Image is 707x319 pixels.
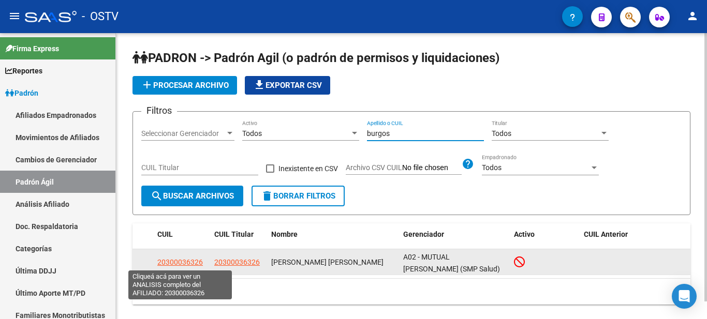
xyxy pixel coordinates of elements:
[462,158,474,170] mat-icon: help
[82,5,119,28] span: - OSTV
[261,190,273,202] mat-icon: delete
[253,79,266,91] mat-icon: file_download
[214,230,254,238] span: CUIL Titular
[252,186,345,206] button: Borrar Filtros
[132,51,499,65] span: PADRON -> Padrón Agil (o padrón de permisos y liquidaciones)
[8,10,21,22] mat-icon: menu
[5,87,38,99] span: Padrón
[399,223,510,246] datatable-header-cell: Gerenciador
[151,190,163,202] mat-icon: search
[132,76,237,95] button: Procesar archivo
[278,162,338,175] span: Inexistente en CSV
[403,230,444,238] span: Gerenciador
[210,223,267,246] datatable-header-cell: CUIL Titular
[253,81,322,90] span: Exportar CSV
[153,223,210,246] datatable-header-cell: CUIL
[584,230,628,238] span: CUIL Anterior
[242,129,262,138] span: Todos
[271,230,298,238] span: Nombre
[132,279,690,305] div: 1 total
[492,129,511,138] span: Todos
[157,258,203,266] span: 20300036326
[261,191,335,201] span: Borrar Filtros
[580,223,691,246] datatable-header-cell: CUIL Anterior
[141,186,243,206] button: Buscar Archivos
[141,79,153,91] mat-icon: add
[5,65,42,77] span: Reportes
[510,223,580,246] datatable-header-cell: Activo
[346,163,402,172] span: Archivo CSV CUIL
[402,163,462,173] input: Archivo CSV CUIL
[271,258,384,266] span: [PERSON_NAME] [PERSON_NAME]
[5,43,59,54] span: Firma Express
[141,103,177,118] h3: Filtros
[214,258,260,266] span: 20300036326
[686,10,699,22] mat-icon: person
[141,129,225,138] span: Seleccionar Gerenciador
[672,284,697,309] div: Open Intercom Messenger
[245,76,330,95] button: Exportar CSV
[403,253,500,273] span: A02 - MUTUAL [PERSON_NAME] (SMP Salud)
[141,81,229,90] span: Procesar archivo
[157,230,173,238] span: CUIL
[482,163,502,172] span: Todos
[514,230,535,238] span: Activo
[151,191,234,201] span: Buscar Archivos
[267,223,399,246] datatable-header-cell: Nombre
